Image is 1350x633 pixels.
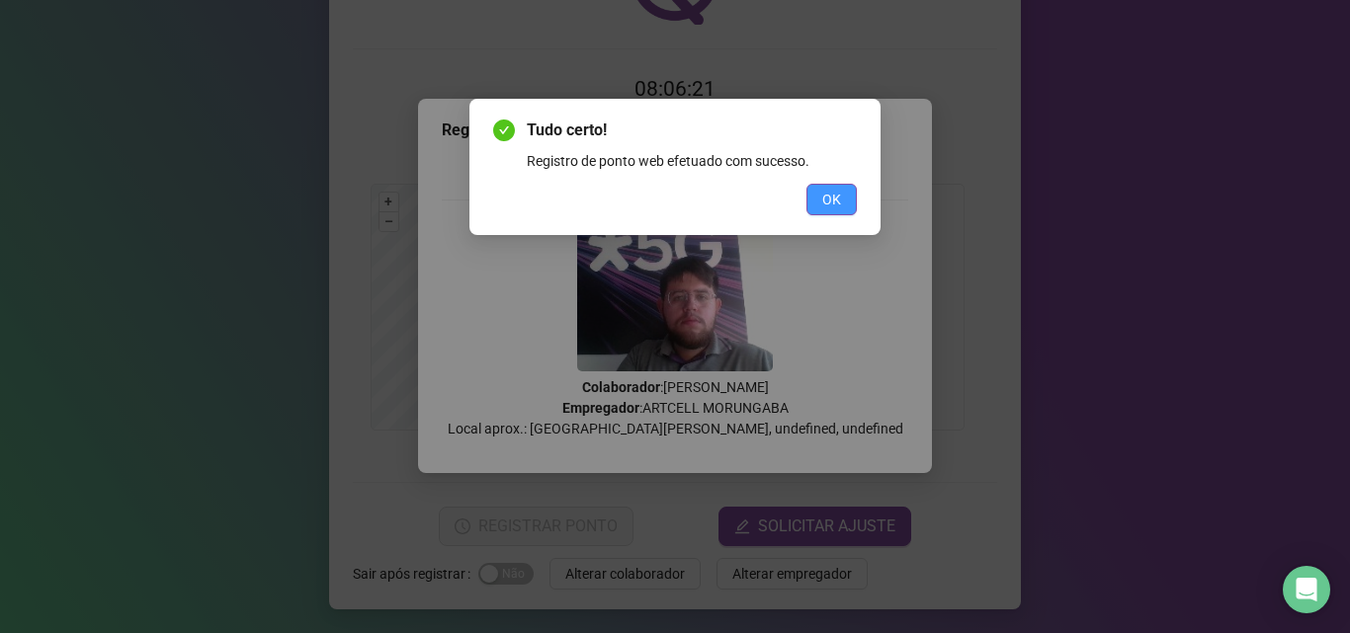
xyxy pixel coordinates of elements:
span: Tudo certo! [527,119,857,142]
div: Open Intercom Messenger [1283,566,1330,613]
div: Registro de ponto web efetuado com sucesso. [527,150,857,172]
button: OK [806,184,857,215]
span: OK [822,189,841,210]
span: check-circle [493,119,515,141]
